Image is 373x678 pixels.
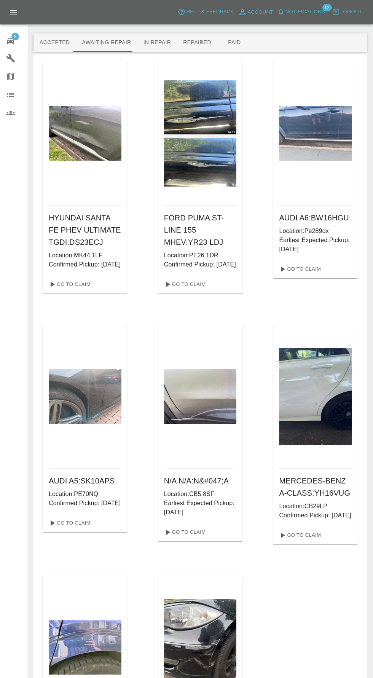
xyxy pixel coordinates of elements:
h6: N/A N/A : N&#047;A [164,475,237,487]
p: Confirmed Pickup: [DATE] [49,499,121,508]
button: Notifications [275,6,327,18]
button: Paid [217,34,252,52]
p: Location: PE70NQ [49,490,121,499]
a: Go To Claim [276,529,323,541]
a: Go To Claim [161,526,208,538]
p: Location: Pe289dx [279,227,352,236]
p: Location: MK44 1LF [49,251,121,260]
p: Location: PE26 1DR [164,251,237,260]
span: Logout [340,8,362,16]
button: Accepted [33,34,76,52]
p: Confirmed Pickup: [DATE] [279,511,352,520]
button: Repaired [177,34,217,52]
span: Notifications [285,8,325,16]
p: Location: CB29LP [279,502,352,511]
a: Go To Claim [46,517,92,529]
h6: FORD PUMA ST-LINE 155 MHEV : YR23 LDJ [164,212,237,248]
p: Confirmed Pickup: [DATE] [49,260,121,269]
button: Awaiting Repair [76,34,137,52]
span: Help & Feedback [186,8,234,16]
a: Go To Claim [276,263,323,275]
button: Open drawer [5,3,23,21]
p: Confirmed Pickup: [DATE] [164,260,237,269]
p: Earliest Expected Pickup: [DATE] [164,499,237,517]
button: Help & Feedback [176,6,236,18]
a: Go To Claim [161,278,208,290]
h6: HYUNDAI SANTA FE PHEV ULTIMATE TGDI : DS23ECJ [49,212,121,248]
p: Earliest Expected Pickup: [DATE] [279,236,352,254]
span: Account [248,8,273,17]
button: Logout [330,6,364,18]
span: 8 [11,33,19,40]
h6: AUDI A5 : SK10APS [49,475,121,487]
a: Go To Claim [46,278,92,290]
h6: AUDI A6 : BW16HGU [279,212,352,224]
button: In Repair [137,34,177,52]
p: Location: CB5 8SF [164,490,237,499]
h6: MERCEDES-BENZ A-CLASS : YH16VUG [279,475,352,499]
a: Account [236,6,275,18]
span: 12 [322,4,332,11]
